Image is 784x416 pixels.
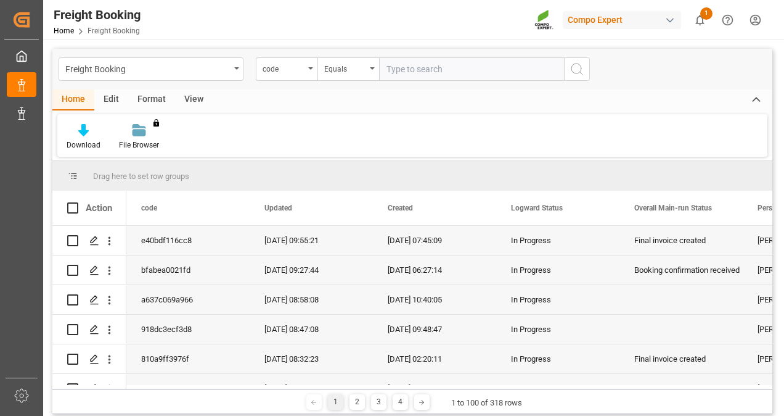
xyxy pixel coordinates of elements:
[250,285,373,314] div: [DATE] 08:58:08
[534,9,554,31] img: Screenshot%202023-09-29%20at%2010.02.21.png_1712312052.png
[52,315,126,344] div: Press SPACE to select this row.
[59,57,243,81] button: open menu
[256,57,317,81] button: open menu
[250,256,373,285] div: [DATE] 09:27:44
[373,374,496,403] div: [DATE] 11:32:39
[324,60,366,75] div: Equals
[373,344,496,373] div: [DATE] 02:20:11
[634,345,728,373] div: Final invoice created
[52,256,126,285] div: Press SPACE to select this row.
[563,11,681,29] div: Compo Expert
[141,204,157,212] span: code
[373,285,496,314] div: [DATE] 10:40:05
[52,226,126,256] div: Press SPACE to select this row.
[328,394,343,410] div: 1
[634,256,728,285] div: Booking confirmation received
[126,256,250,285] div: bfabea0021fd
[511,286,605,314] div: In Progress
[52,374,126,404] div: Press SPACE to select this row.
[264,204,292,212] span: Updated
[52,344,126,374] div: Press SPACE to select this row.
[373,226,496,255] div: [DATE] 07:45:09
[511,375,605,403] div: In Progress
[511,204,563,212] span: Logward Status
[373,256,496,285] div: [DATE] 06:27:14
[393,394,408,410] div: 4
[634,204,712,212] span: Overall Main-run Status
[379,57,564,81] input: Type to search
[563,8,686,31] button: Compo Expert
[94,89,128,110] div: Edit
[451,397,522,409] div: 1 to 100 of 318 rows
[388,204,413,212] span: Created
[54,6,141,24] div: Freight Booking
[65,60,230,76] div: Freight Booking
[126,285,250,314] div: a637c069a966
[126,344,250,373] div: 810a9ff3976f
[634,227,728,255] div: Final invoice created
[67,139,100,151] div: Download
[93,172,189,181] span: Drag here to set row groups
[373,315,496,344] div: [DATE] 09:48:47
[86,202,112,214] div: Action
[250,226,373,255] div: [DATE] 09:55:21
[511,345,605,373] div: In Progress
[714,6,741,34] button: Help Center
[511,256,605,285] div: In Progress
[349,394,365,410] div: 2
[128,89,175,110] div: Format
[317,57,379,81] button: open menu
[250,374,373,403] div: [DATE] 08:27:25
[126,315,250,344] div: 918dc3ecf3d8
[564,57,590,81] button: search button
[700,7,713,20] span: 1
[371,394,386,410] div: 3
[250,344,373,373] div: [DATE] 08:32:23
[54,27,74,35] a: Home
[511,227,605,255] div: In Progress
[52,285,126,315] div: Press SPACE to select this row.
[250,315,373,344] div: [DATE] 08:47:08
[686,6,714,34] button: show 1 new notifications
[52,89,94,110] div: Home
[263,60,304,75] div: code
[126,226,250,255] div: e40bdf116cc8
[175,89,213,110] div: View
[126,374,250,403] div: 7ee4fabf6ca8
[511,315,605,344] div: In Progress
